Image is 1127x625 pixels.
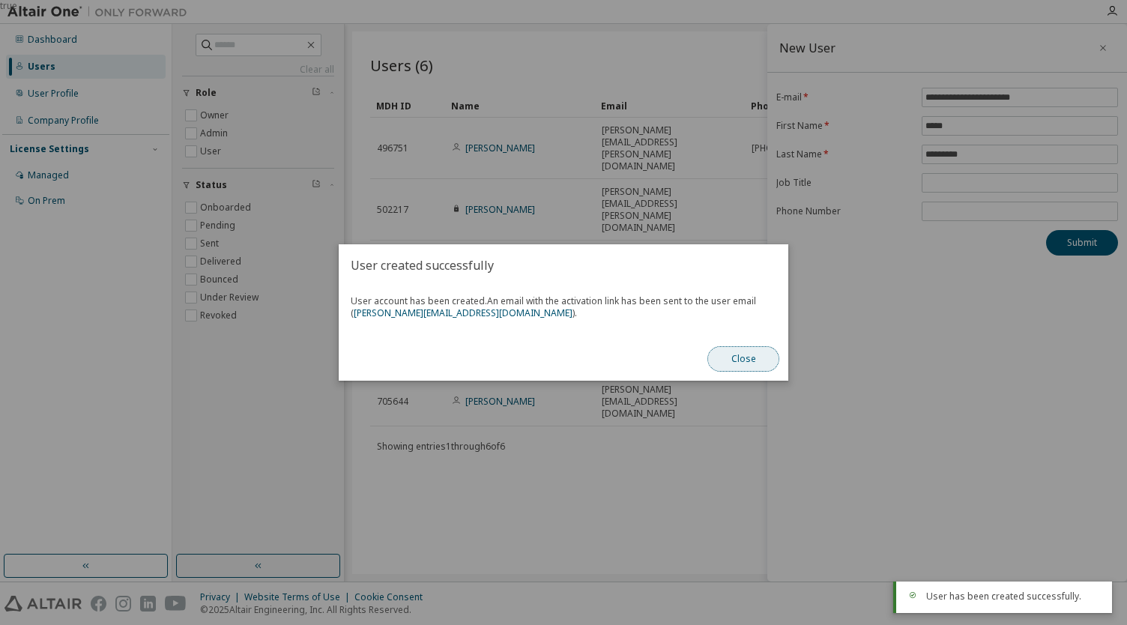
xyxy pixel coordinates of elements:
div: User has been created successfully. [926,591,1100,603]
span: User account has been created. [351,295,776,319]
button: Close [707,346,779,372]
span: An email with the activation link has been sent to the user email ( ). [351,295,756,319]
h2: User created successfully [339,244,788,286]
a: [PERSON_NAME][EMAIL_ADDRESS][DOMAIN_NAME] [354,307,572,319]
